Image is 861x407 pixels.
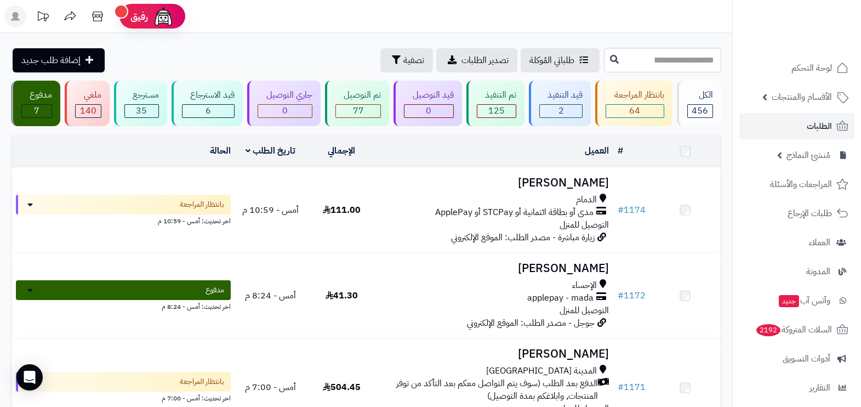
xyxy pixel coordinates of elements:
[809,235,830,250] span: العملاء
[391,81,464,126] a: قيد التوصيل 0
[618,289,624,302] span: #
[755,322,832,337] span: السلات المتروكة
[788,206,832,221] span: طلبات الإرجاع
[282,104,288,117] span: 0
[778,293,830,308] span: وآتس آب
[527,81,593,126] a: قيد التنفيذ 2
[75,89,101,101] div: ملغي
[560,218,609,231] span: التوصيل للمنزل
[477,105,516,117] div: 125
[258,105,311,117] div: 0
[783,351,830,366] span: أدوات التسويق
[242,203,299,217] span: أمس - 10:59 م
[486,365,597,377] span: المدينة [GEOGRAPHIC_DATA]
[246,144,295,157] a: تاريخ الطلب
[618,203,646,217] a: #1174
[125,105,158,117] div: 35
[21,54,81,67] span: إضافة طلب جديد
[687,89,713,101] div: الكل
[560,304,609,317] span: التوصيل للمنزل
[739,171,854,197] a: المراجعات والأسئلة
[112,81,169,126] a: مسترجع 35
[245,381,296,394] span: أمس - 7:00 م
[328,144,355,157] a: الإجمالي
[62,81,111,126] a: ملغي 140
[9,81,62,126] a: مدفوع 7
[136,104,147,117] span: 35
[756,324,781,336] span: 2192
[16,392,231,403] div: اخر تحديث: أمس - 7:00 م
[540,105,582,117] div: 2
[779,295,799,307] span: جديد
[180,376,224,387] span: بانتظار المراجعة
[606,89,664,101] div: بانتظار المراجعة
[739,375,854,401] a: التقارير
[29,5,56,30] a: تحديثات المنصة
[404,105,453,117] div: 0
[464,81,527,126] a: تم التنفيذ 125
[21,89,52,101] div: مدفوع
[477,89,516,101] div: تم التنفيذ
[245,81,322,126] a: جاري التوصيل 0
[488,104,505,117] span: 125
[210,144,231,157] a: الحالة
[739,316,854,343] a: السلات المتروكة2192
[739,200,854,227] a: طلبات الإرجاع
[461,54,509,67] span: تصدير الطلبات
[572,279,597,292] span: الإحساء
[335,89,381,101] div: تم التوصيل
[739,113,854,139] a: الطلبات
[381,262,609,275] h3: [PERSON_NAME]
[381,377,598,403] span: الدفع بعد الطلب (سوف يتم التواصل معكم بعد التأكد من توفر المنتجات, وابلاغكم بمدة التوصيل)
[618,381,624,394] span: #
[323,203,361,217] span: 111.00
[336,105,380,117] div: 77
[786,148,830,163] span: مُنشئ النماذج
[206,285,224,296] span: مدفوع
[326,289,358,302] span: 41.30
[527,292,594,304] span: applepay - mada
[403,54,424,67] span: تصفية
[618,203,624,217] span: #
[529,54,574,67] span: طلباتي المُوكلة
[739,258,854,285] a: المدونة
[739,346,854,372] a: أدوات التسويق
[739,229,854,256] a: العملاء
[576,194,597,206] span: الدمام
[629,104,640,117] span: 64
[124,89,159,101] div: مسترجع
[380,48,433,72] button: تصفية
[539,89,583,101] div: قيد التنفيذ
[618,381,646,394] a: #1171
[245,289,296,302] span: أمس - 8:24 م
[772,89,832,105] span: الأقسام والمنتجات
[13,48,105,72] a: إضافة طلب جديد
[16,300,231,312] div: اخر تحديث: أمس - 8:24 م
[353,104,364,117] span: 77
[739,55,854,81] a: لوحة التحكم
[34,104,39,117] span: 7
[16,214,231,226] div: اخر تحديث: أمس - 10:59 م
[22,105,52,117] div: 7
[258,89,312,101] div: جاري التوصيل
[618,289,646,302] a: #1172
[558,104,564,117] span: 2
[381,177,609,189] h3: [PERSON_NAME]
[381,348,609,360] h3: [PERSON_NAME]
[786,26,851,49] img: logo-2.png
[206,104,211,117] span: 6
[739,287,854,314] a: وآتس آبجديد
[806,264,830,279] span: المدونة
[404,89,453,101] div: قيد التوصيل
[692,104,708,117] span: 456
[593,81,674,126] a: بانتظار المراجعة 64
[183,105,234,117] div: 6
[606,105,663,117] div: 64
[807,118,832,134] span: الطلبات
[618,144,623,157] a: #
[16,364,43,391] div: Open Intercom Messenger
[169,81,245,126] a: قيد الاسترجاع 6
[323,381,361,394] span: 504.45
[435,206,594,219] span: مدى أو بطاقة ائتمانية أو STCPay أو ApplePay
[770,177,832,192] span: المراجعات والأسئلة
